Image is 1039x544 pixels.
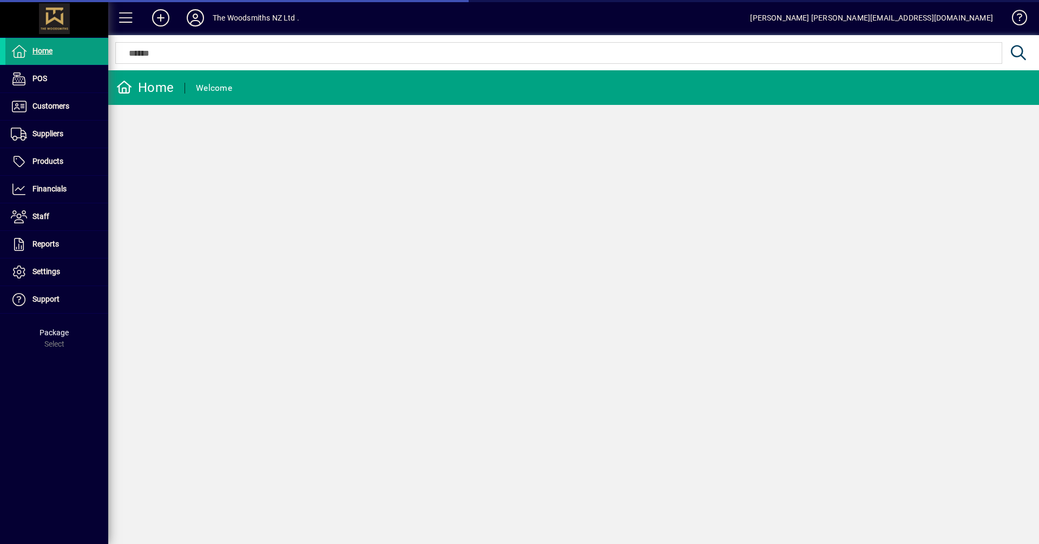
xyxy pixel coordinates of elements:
[5,258,108,286] a: Settings
[32,240,59,248] span: Reports
[32,74,47,83] span: POS
[5,203,108,230] a: Staff
[40,328,69,337] span: Package
[5,231,108,258] a: Reports
[32,47,52,55] span: Home
[32,102,69,110] span: Customers
[143,8,178,28] button: Add
[32,157,63,165] span: Products
[1004,2,1025,37] a: Knowledge Base
[750,9,993,26] div: [PERSON_NAME] [PERSON_NAME][EMAIL_ADDRESS][DOMAIN_NAME]
[196,79,232,97] div: Welcome
[5,65,108,92] a: POS
[116,79,174,96] div: Home
[32,212,49,221] span: Staff
[178,8,213,28] button: Profile
[32,184,67,193] span: Financials
[32,295,60,303] span: Support
[5,93,108,120] a: Customers
[32,129,63,138] span: Suppliers
[213,9,299,26] div: The Woodsmiths NZ Ltd .
[32,267,60,276] span: Settings
[5,148,108,175] a: Products
[5,286,108,313] a: Support
[5,121,108,148] a: Suppliers
[5,176,108,203] a: Financials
